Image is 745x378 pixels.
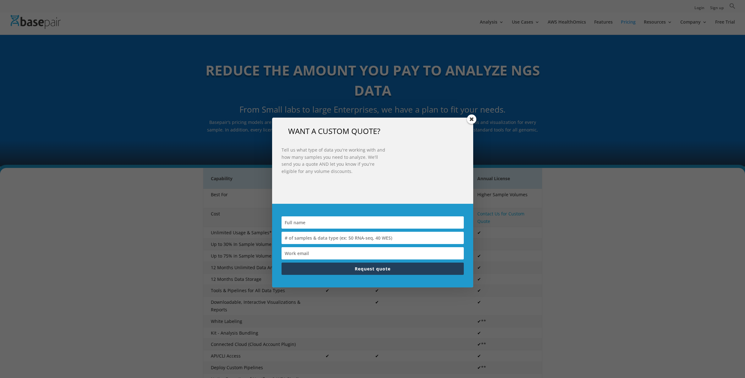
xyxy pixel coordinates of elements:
span: WANT A CUSTOM QUOTE? [288,126,380,136]
strong: Tell us what type of data you're working with and how many samples you need to analyze. We'll sen... [282,147,385,174]
button: Request quote [282,263,464,275]
input: Full name [282,216,464,229]
span: Request quote [355,266,391,272]
input: # of samples & data type (ex: 50 RNA-seq, 40 WES) [282,232,464,244]
input: Work email [282,247,464,259]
